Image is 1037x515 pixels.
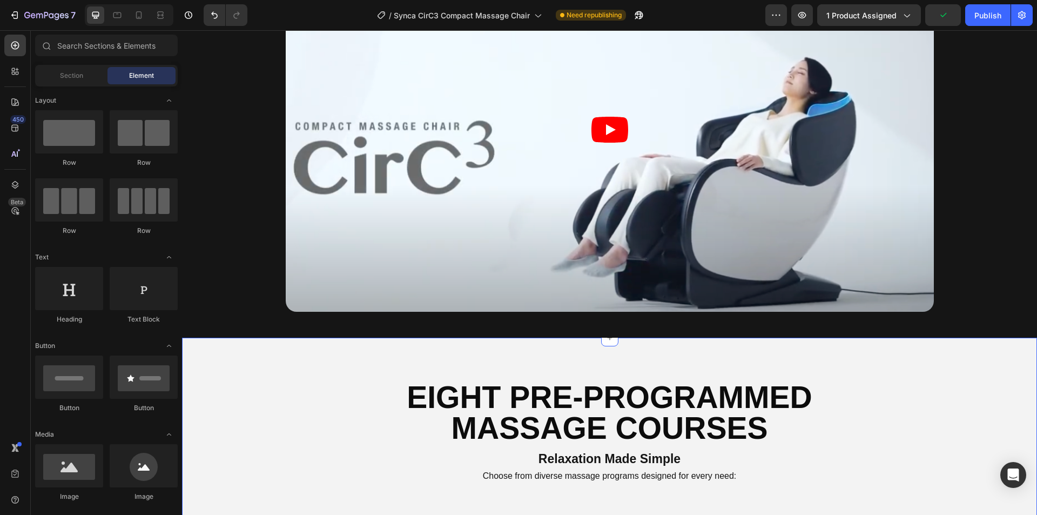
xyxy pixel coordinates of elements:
div: Undo/Redo [204,4,247,26]
div: Button [35,403,103,413]
div: Open Intercom Messenger [1000,462,1026,488]
span: Layout [35,96,56,105]
strong: Eight Pre-Programmed Massage Courses [225,350,630,415]
span: Text [35,252,49,262]
div: Publish [974,10,1001,21]
div: Image [110,492,178,501]
p: Choose from diverse massage programs designed for every need: [221,421,635,454]
button: Publish [965,4,1011,26]
span: Synca CirC3 Compact Massage Chair [394,10,530,21]
button: Play [409,86,446,112]
div: Row [35,226,103,236]
div: Row [110,158,178,168]
input: Search Sections & Elements [35,35,178,56]
span: Button [35,341,55,351]
button: 7 [4,4,80,26]
div: 450 [10,115,26,124]
iframe: Design area [182,30,1037,515]
span: Toggle open [160,337,178,355]
span: Toggle open [160,426,178,443]
span: Toggle open [160,92,178,109]
span: Section [60,71,83,81]
button: 1 product assigned [817,4,921,26]
span: Toggle open [160,249,178,266]
span: Need republishing [567,10,622,20]
div: Row [35,158,103,168]
span: 1 product assigned [826,10,897,21]
div: Beta [8,198,26,206]
div: Button [110,403,178,413]
div: Row [110,226,178,236]
div: Image [35,492,103,501]
div: Text Block [110,315,178,324]
p: 7 [71,9,76,22]
div: Heading [35,315,103,324]
span: Media [35,430,54,439]
span: Element [129,71,154,81]
span: / [389,10,392,21]
strong: Relaxation Made Simple [356,422,499,436]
